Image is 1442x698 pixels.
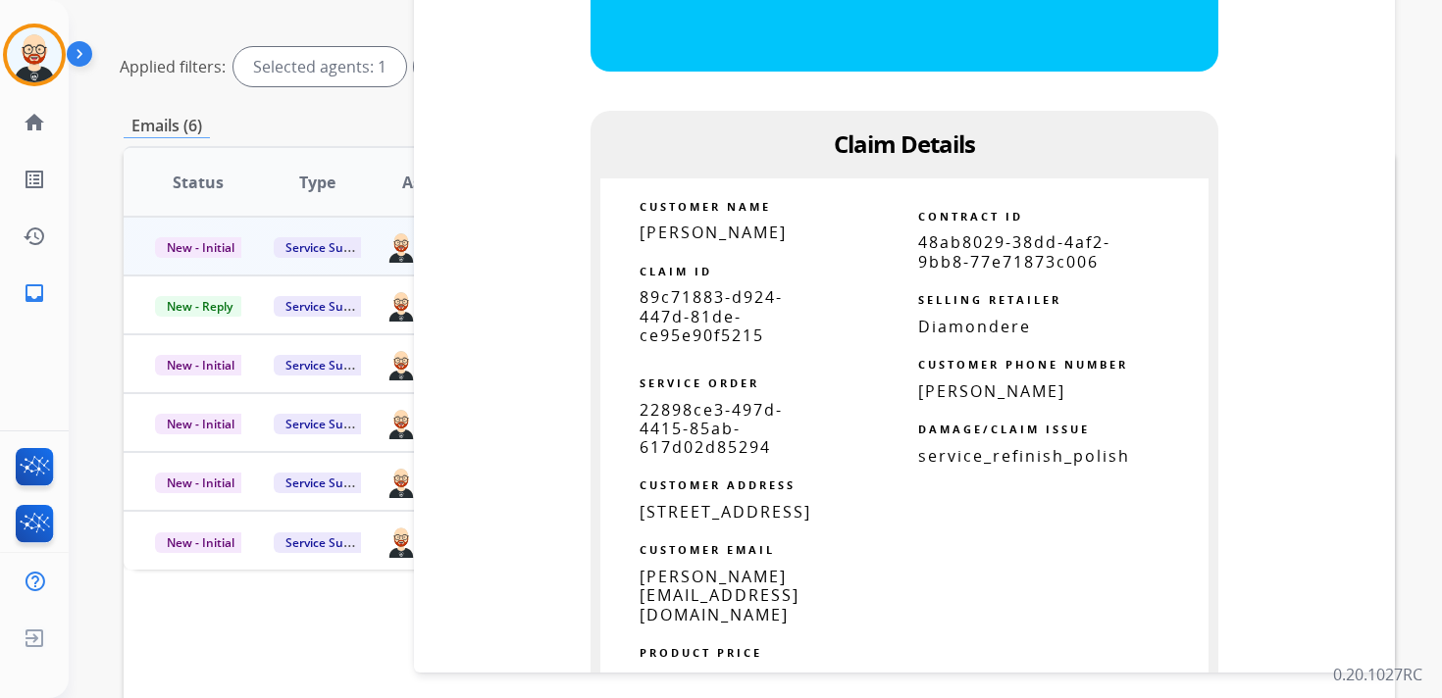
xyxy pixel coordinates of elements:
[640,542,775,557] b: CUSTOMER EMAIL
[155,237,246,258] span: New - Initial
[640,669,727,690] span: $1,290.00
[640,222,787,243] span: [PERSON_NAME]
[155,473,246,493] span: New - Initial
[918,316,1031,337] span: Diamondere
[386,229,417,263] img: agent-avatar
[274,355,386,375] span: Service Support
[834,127,975,160] span: Claim Details
[23,168,46,191] mat-icon: list_alt
[918,209,1023,224] b: CONTRACT ID
[918,445,1130,467] span: service_refinish_polish
[23,111,46,134] mat-icon: home
[386,523,417,557] img: agent-avatar
[155,296,244,317] span: New - Reply
[274,532,386,553] span: Service Support
[640,264,712,278] b: CLAIM ID
[274,296,386,317] span: Service Support
[23,281,46,305] mat-icon: inbox
[7,27,62,82] img: avatar
[640,199,771,214] b: CUSTOMER NAME
[155,355,246,375] span: New - Initial
[640,645,762,660] b: PRODUCT PRICE
[155,532,246,553] span: New - Initial
[173,171,224,194] span: Status
[386,347,417,380] img: agent-avatar
[299,171,335,194] span: Type
[918,292,1061,307] b: SELLING RETAILER
[918,357,1128,372] b: CUSTOMER PHONE NUMBER
[155,414,246,434] span: New - Initial
[918,231,1110,272] span: 48ab8029-38dd-4af2-9bb8-77e71873c006
[274,473,386,493] span: Service Support
[640,286,783,345] span: 89c71883-d924-447d-81de-ce95e90f5215
[274,237,386,258] span: Service Support
[386,465,417,498] img: agent-avatar
[1333,663,1422,686] p: 0.20.1027RC
[233,47,406,86] div: Selected agents: 1
[274,414,386,434] span: Service Support
[640,399,783,458] span: 22898ce3-497d-4415-85ab-617d02d85294
[640,477,796,492] b: CUSTOMER ADDRESS
[402,171,471,194] span: Assignee
[640,501,811,523] span: [STREET_ADDRESS]
[120,55,226,78] p: Applied filters:
[918,380,1065,402] span: [PERSON_NAME]
[386,288,417,322] img: agent-avatar
[640,566,799,624] span: [PERSON_NAME][EMAIL_ADDRESS][DOMAIN_NAME]
[23,224,46,248] mat-icon: history
[124,114,210,138] p: Emails (6)
[640,375,759,390] b: SERVICE ORDER
[918,422,1090,436] b: DAMAGE/CLAIM ISSUE
[386,406,417,439] img: agent-avatar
